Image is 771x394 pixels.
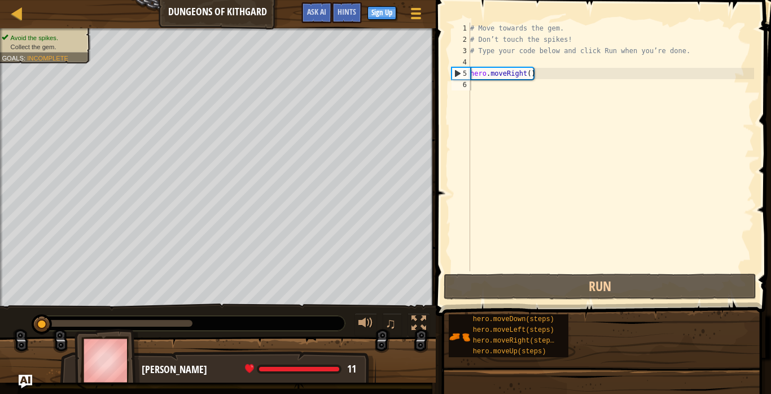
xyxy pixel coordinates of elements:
[473,315,554,323] span: hero.moveDown(steps)
[301,2,332,23] button: Ask AI
[473,326,554,334] span: hero.moveLeft(steps)
[2,33,84,42] li: Avoid the spikes.
[473,337,558,345] span: hero.moveRight(steps)
[245,364,356,374] div: health: 11 / 11
[11,43,56,50] span: Collect the gem.
[452,79,470,90] div: 6
[473,348,546,356] span: hero.moveUp(steps)
[75,329,140,392] img: thang_avatar_frame.png
[383,313,402,336] button: ♫
[27,54,68,62] span: Incomplete
[142,362,365,377] div: [PERSON_NAME]
[408,313,430,336] button: Toggle fullscreen
[307,6,326,17] span: Ask AI
[452,57,470,68] div: 4
[354,313,377,336] button: Adjust volume
[444,274,756,300] button: Run
[452,34,470,45] div: 2
[452,45,470,57] div: 3
[452,68,470,79] div: 5
[347,362,356,376] span: 11
[338,6,356,17] span: Hints
[19,375,32,388] button: Ask AI
[24,54,27,62] span: :
[385,315,396,332] span: ♫
[367,6,396,20] button: Sign Up
[402,2,430,29] button: Show game menu
[452,23,470,34] div: 1
[449,326,470,348] img: portrait.png
[2,54,24,62] span: Goals
[2,42,84,51] li: Collect the gem.
[11,34,58,41] span: Avoid the spikes.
